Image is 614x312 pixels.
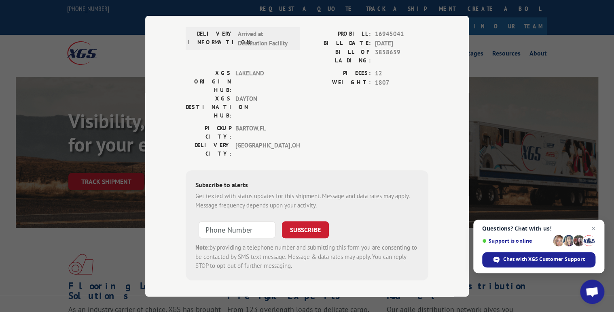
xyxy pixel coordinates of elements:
[482,252,595,267] div: Chat with XGS Customer Support
[188,30,234,48] label: DELIVERY INFORMATION:
[307,48,371,65] label: BILL OF LADING:
[186,94,231,120] label: XGS DESTINATION HUB:
[186,69,231,94] label: XGS ORIGIN HUB:
[580,280,604,304] div: Open chat
[235,94,290,120] span: DAYTON
[195,180,419,192] div: Subscribe to alerts
[307,38,371,48] label: BILL DATE:
[375,38,428,48] span: [DATE]
[186,141,231,158] label: DELIVERY CITY:
[195,244,210,251] strong: Note:
[375,69,428,78] span: 12
[307,30,371,39] label: PROBILL:
[375,30,428,39] span: 16945041
[307,78,371,87] label: WEIGHT:
[589,224,598,233] span: Close chat
[375,78,428,87] span: 1807
[503,256,585,263] span: Chat with XGS Customer Support
[235,69,290,94] span: LAKELAND
[199,221,275,238] input: Phone Number
[307,69,371,78] label: PIECES:
[235,141,290,158] span: [GEOGRAPHIC_DATA] , OH
[195,243,419,271] div: by providing a telephone number and submitting this form you are consenting to be contacted by SM...
[235,124,290,141] span: BARTOW , FL
[282,221,329,238] button: SUBSCRIBE
[186,124,231,141] label: PICKUP CITY:
[482,225,595,232] span: Questions? Chat with us!
[238,30,292,48] span: Arrived at Destination Facility
[375,48,428,65] span: 3858659
[195,192,419,210] div: Get texted with status updates for this shipment. Message and data rates may apply. Message frequ...
[482,238,550,244] span: Support is online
